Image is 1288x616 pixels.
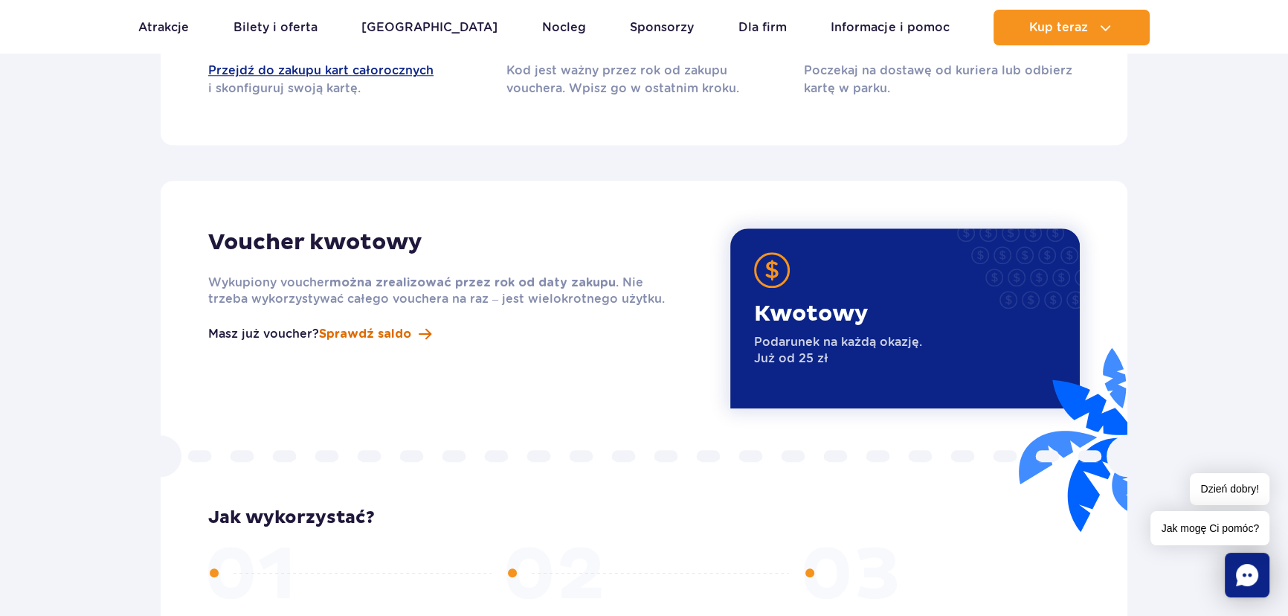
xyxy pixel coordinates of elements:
[754,300,922,328] p: Kwotowy
[319,325,431,343] button: Sprawdź saldo
[738,10,787,45] a: Dla firm
[506,62,782,97] p: Kod jest ważny przez rok od zakupu vouchera. Wpisz go w ostatnim kroku.
[831,10,949,45] a: Informacje i pomoc
[804,62,1080,97] p: Poczekaj na dostawę od kuriera lub odbierz kartę w parku.
[1190,473,1269,505] span: Dzień dobry!
[994,10,1150,45] button: Kup teraz
[208,62,484,97] p: i skonfiguruj swoją kartę.
[208,228,681,257] h2: Voucher kwotowy
[630,10,694,45] a: Sponsorzy
[138,10,189,45] a: Atrakcje
[542,10,586,45] a: Nocleg
[319,325,411,343] span: Sprawdź saldo
[1028,21,1087,34] span: Kup teraz
[1150,511,1269,545] span: Jak mogę Ci pomóc?
[329,277,616,289] strong: można zrealizować przez rok od daty zakupu
[208,275,681,307] p: Wykupiony voucher . Nie trzeba wykorzystywać całego vouchera na raz – jest wielokrotnego użytku.
[1225,553,1269,597] div: Chat
[208,62,484,80] a: Przejdź do zakupu kart całorocznych
[234,10,318,45] a: Bilety i oferta
[208,507,1080,529] h3: Jak wykorzystać?
[361,10,498,45] a: [GEOGRAPHIC_DATA]
[208,325,319,343] p: Masz już voucher?
[754,334,922,367] p: Podarunek na każdą okazję. Już od 25 zł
